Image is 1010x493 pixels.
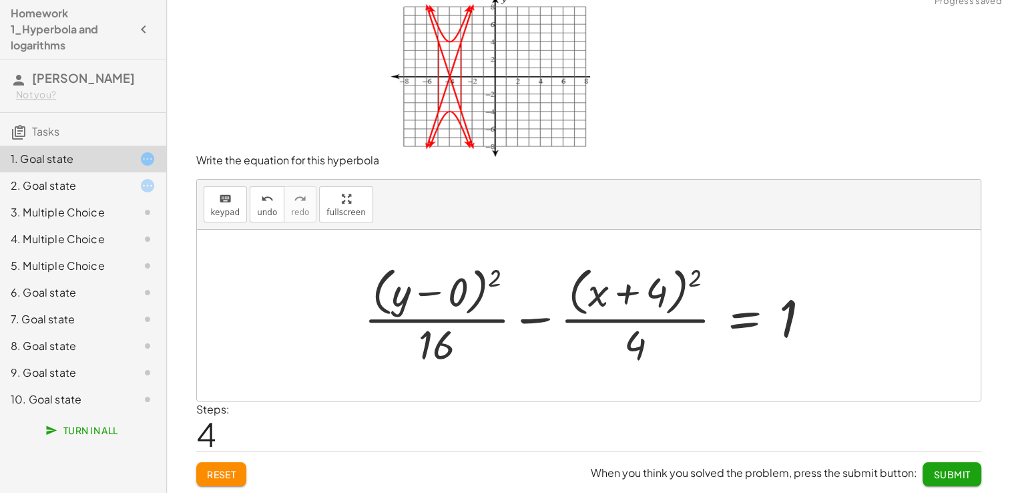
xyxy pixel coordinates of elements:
span: Reset [207,468,236,480]
div: 1. Goal state [11,151,118,167]
i: Task not started. [140,365,156,381]
i: redo [294,191,306,207]
span: Tasks [32,124,59,138]
button: redoredo [284,186,316,222]
i: keyboard [219,191,232,207]
div: Not you? [16,88,156,102]
span: [PERSON_NAME] [32,70,135,86]
span: Turn In All [48,424,118,436]
label: Steps: [196,402,230,416]
i: Task not started. [140,338,156,354]
button: Turn In All [37,418,129,442]
div: 5. Multiple Choice [11,258,118,274]
i: Task not started. [140,204,156,220]
i: Task started. [140,151,156,167]
button: keyboardkeypad [204,186,248,222]
i: Task started. [140,178,156,194]
div: 6. Goal state [11,285,118,301]
div: 3. Multiple Choice [11,204,118,220]
i: Task not started. [140,285,156,301]
span: fullscreen [326,208,365,217]
span: Submit [933,468,970,480]
div: 2. Goal state [11,178,118,194]
i: Task not started. [140,391,156,407]
div: 8. Goal state [11,338,118,354]
div: 9. Goal state [11,365,118,381]
h4: Homework 1_Hyperbola and logarithms [11,5,132,53]
span: When you think you solved the problem, press the submit button: [591,466,917,480]
i: Task not started. [140,311,156,327]
button: undoundo [250,186,284,222]
span: redo [291,208,309,217]
i: Task not started. [140,231,156,247]
button: Submit [923,462,981,486]
i: Task not started. [140,258,156,274]
button: fullscreen [319,186,372,222]
i: undo [261,191,274,207]
div: 10. Goal state [11,391,118,407]
span: undo [257,208,277,217]
span: 4 [196,414,216,454]
span: keypad [211,208,240,217]
div: 4. Multiple Choice [11,231,118,247]
button: Reset [196,462,247,486]
div: 7. Goal state [11,311,118,327]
